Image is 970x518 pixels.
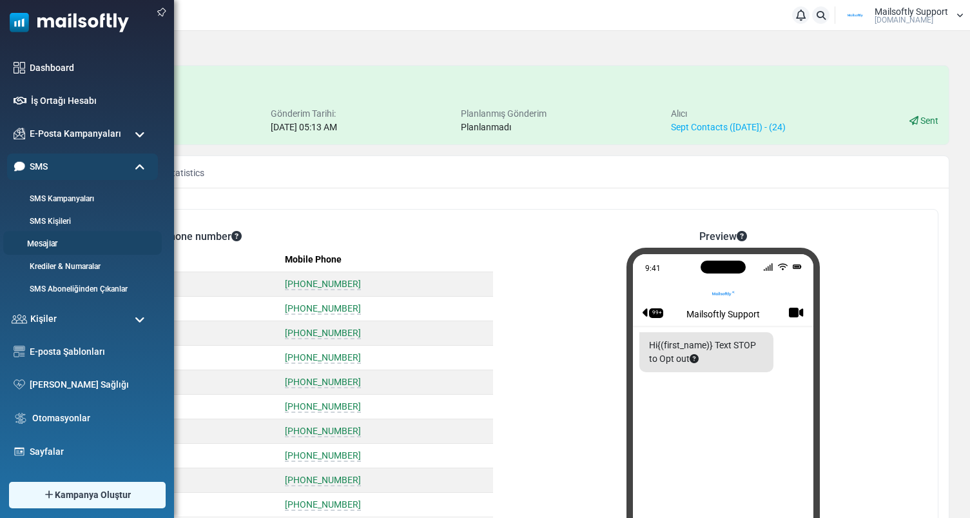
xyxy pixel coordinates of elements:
[84,297,280,321] td: [PERSON_NAME]
[7,215,155,227] a: SMS Kişileri
[645,263,758,271] div: 9:41
[271,121,337,134] div: [DATE] 05:13 AM
[920,115,938,126] span: translation missing: tr.sms_campaigns.show.sent
[84,346,280,370] td: [PERSON_NAME]
[671,107,786,121] div: Alıcı
[461,107,547,121] div: Planlanmış Gönderim
[737,231,747,241] i: This is a visual preview of how your message may appear on a phone. The appearance may vary depen...
[285,328,361,339] span: [PHONE_NUMBER]
[84,444,280,468] td: [PERSON_NAME]
[84,370,280,395] td: [PERSON_NAME]
[280,248,493,272] th: Mobile Phone
[30,445,151,459] a: Sayfalar
[30,127,121,141] span: E-Posta Kampanyaları
[14,379,25,390] img: domain-health-icon.svg
[14,62,25,74] img: dashboard-icon.svg
[14,128,25,139] img: campaigns-icon.png
[461,122,511,132] span: Planlanmadı
[14,161,25,172] img: sms-icon-active.png
[31,94,151,108] a: İş Ortağı Hesabı
[285,377,361,388] span: [PHONE_NUMBER]
[875,16,933,24] span: [DOMAIN_NAME]
[271,107,337,121] div: Gönderim Tarihi:
[84,230,493,243] h6: 24 Contacts with phone number
[84,272,280,297] td: [PERSON_NAME]
[84,468,280,493] td: [PERSON_NAME]
[285,303,361,315] span: [PHONE_NUMBER]
[285,401,361,413] span: [PHONE_NUMBER]
[285,426,361,437] span: [PHONE_NUMBER]
[84,248,280,272] th: Name
[14,346,25,357] img: email-templates-icon.svg
[30,345,151,359] a: E-posta Şablonları
[12,314,27,323] img: contacts-icon.svg
[690,354,699,363] i: To respect recipients' preferences and comply with messaging regulations, an unsubscribe option i...
[84,419,280,444] td: [PERSON_NAME]
[84,493,280,517] td: [PERSON_NAME]
[30,312,57,326] span: Kişiler
[285,499,361,511] span: [PHONE_NUMBER]
[285,450,361,462] span: [PHONE_NUMBER]
[3,238,158,250] a: Mesajlar
[231,231,242,241] i: This campaign will be sent to the contacts with phone numbers from the contact list you have sele...
[84,321,280,346] td: [PERSON_NAME]
[285,279,361,290] span: [PHONE_NUMBER]
[639,332,773,372] div: Hi{(first_name)} Text STOP to Opt out
[32,412,151,425] a: Otomasyonlar
[30,378,151,392] a: [PERSON_NAME] Sağlığı
[699,230,747,243] h6: Preview
[7,283,155,295] a: SMS Aboneliğinden Çıkanlar
[30,160,48,174] span: SMS
[839,6,871,25] img: User Logo
[14,411,28,426] img: workflow.svg
[671,122,786,132] a: Sept Contacts ([DATE]) - (24)
[7,193,155,204] a: SMS Kampanyaları
[55,488,131,502] span: Kampanya Oluştur
[875,7,948,16] span: Mailsoftly Support
[14,446,25,457] img: landing_pages.svg
[84,395,280,419] td: [PERSON_NAME]
[157,156,215,188] a: Statistics
[30,61,151,75] a: Dashboard
[285,352,361,364] span: [PHONE_NUMBER]
[839,6,964,25] a: User Logo Mailsoftly Support [DOMAIN_NAME]
[7,261,155,272] a: Krediler & Numaralar
[285,475,361,486] span: [PHONE_NUMBER]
